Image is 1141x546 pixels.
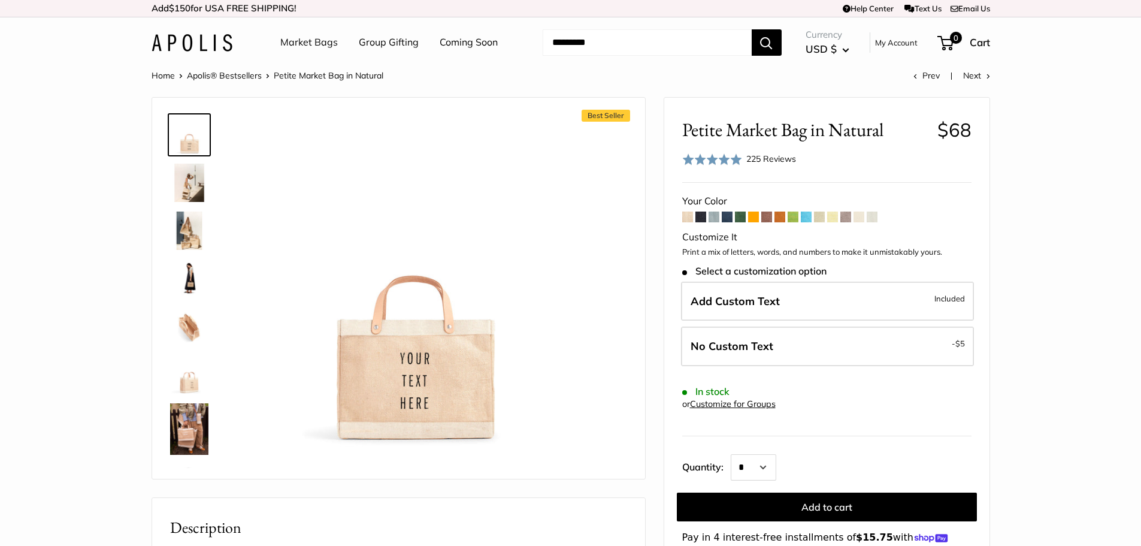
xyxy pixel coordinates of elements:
[913,70,940,81] a: Prev
[934,291,965,306] span: Included
[168,462,211,505] a: Petite Market Bag in Natural
[806,26,849,43] span: Currency
[168,353,211,396] a: Petite Market Bag in Natural
[746,153,796,164] span: 225 Reviews
[170,260,208,298] img: Petite Market Bag in Natural
[168,209,211,252] a: description_The Original Market bag in its 4 native styles
[170,403,208,455] img: Petite Market Bag in Natural
[752,29,782,56] button: Search
[875,35,918,50] a: My Account
[169,2,190,14] span: $150
[582,110,630,122] span: Best Seller
[952,336,965,351] span: -
[904,4,941,13] a: Text Us
[970,36,990,49] span: Cart
[690,399,776,409] a: Customize for Groups
[937,118,971,141] span: $68
[170,516,627,539] h2: Description
[359,34,419,52] a: Group Gifting
[170,464,208,503] img: Petite Market Bag in Natural
[939,33,990,52] a: 0 Cart
[152,68,383,83] nav: Breadcrumb
[170,164,208,202] img: description_Effortless style that elevates every moment
[955,339,965,348] span: $5
[280,34,338,52] a: Market Bags
[187,70,262,81] a: Apolis® Bestsellers
[170,307,208,346] img: description_Spacious inner area with room for everything.
[170,212,208,250] img: description_The Original Market bag in its 4 native styles
[168,257,211,300] a: Petite Market Bag in Natural
[682,228,971,246] div: Customize It
[949,32,961,44] span: 0
[152,70,175,81] a: Home
[682,451,731,481] label: Quantity:
[806,43,837,55] span: USD $
[682,192,971,210] div: Your Color
[168,305,211,348] a: description_Spacious inner area with room for everything.
[806,40,849,59] button: USD $
[168,161,211,204] a: description_Effortless style that elevates every moment
[152,34,232,52] img: Apolis
[248,116,579,447] img: Petite Market Bag in Natural
[951,4,990,13] a: Email Us
[682,266,827,277] span: Select a customization option
[682,386,730,397] span: In stock
[170,355,208,394] img: Petite Market Bag in Natural
[682,119,928,141] span: Petite Market Bag in Natural
[440,34,498,52] a: Coming Soon
[543,29,752,56] input: Search...
[677,493,977,521] button: Add to cart
[843,4,894,13] a: Help Center
[682,396,776,412] div: or
[682,246,971,258] p: Print a mix of letters, words, and numbers to make it unmistakably yours.
[963,70,990,81] a: Next
[691,339,773,353] span: No Custom Text
[274,70,383,81] span: Petite Market Bag in Natural
[691,294,780,308] span: Add Custom Text
[681,327,974,366] label: Leave Blank
[168,401,211,457] a: Petite Market Bag in Natural
[681,282,974,321] label: Add Custom Text
[168,113,211,156] a: Petite Market Bag in Natural
[170,116,208,154] img: Petite Market Bag in Natural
